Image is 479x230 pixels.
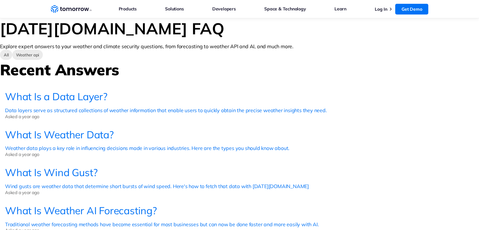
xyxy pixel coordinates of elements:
a: Learn [334,5,346,13]
span: Weather api [12,51,43,59]
p: Traditional weather forecasting methods have become essential for most businesses but can now be ... [5,221,474,228]
div: Weather api [12,50,43,60]
a: Weather api [12,51,43,57]
a: Developers [212,5,236,13]
p: Data layers serve as structured collections of weather information that enable users to quickly o... [5,107,474,114]
h3: What Is Weather Data? [5,128,474,141]
p: Weather data plays a key role in influencing decisions made in various industries. Here are the t... [5,145,474,152]
a: Home link [51,4,92,14]
a: Products [119,5,137,13]
p: Asked a year ago [5,114,474,119]
a: Solutions [165,5,184,13]
p: Asked a year ago [5,152,474,157]
p: Asked a year ago [5,190,474,195]
a: Space & Technology [264,5,306,13]
h3: What Is Weather AI Forecasting? [5,204,474,217]
a: Log In [375,6,387,12]
p: Wind gusts are weather data that determine short bursts of wind speed. Here's how to fetch that d... [5,183,474,190]
h3: What Is a Data Layer? [5,90,474,103]
a: Get Demo [395,4,428,14]
h3: What Is Wind Gust? [5,166,474,179]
